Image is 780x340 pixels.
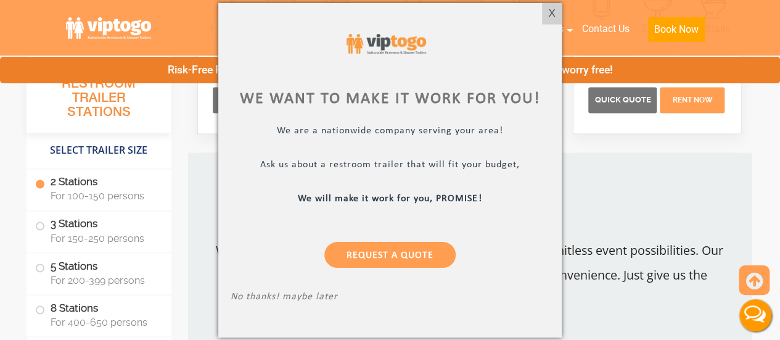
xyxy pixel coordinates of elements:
[231,125,549,139] p: We are a nationwide company serving your area!
[731,291,780,340] button: Live Chat
[543,3,562,24] div: X
[298,193,482,203] b: We will make it work for you, PROMISE!
[231,291,549,305] p: No thanks! maybe later
[324,241,456,267] a: Request a Quote
[231,159,549,173] p: Ask us about a restroom trailer that will fit your budget,
[347,34,426,54] img: viptogo logo
[231,91,549,106] div: We want to make it work for you!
